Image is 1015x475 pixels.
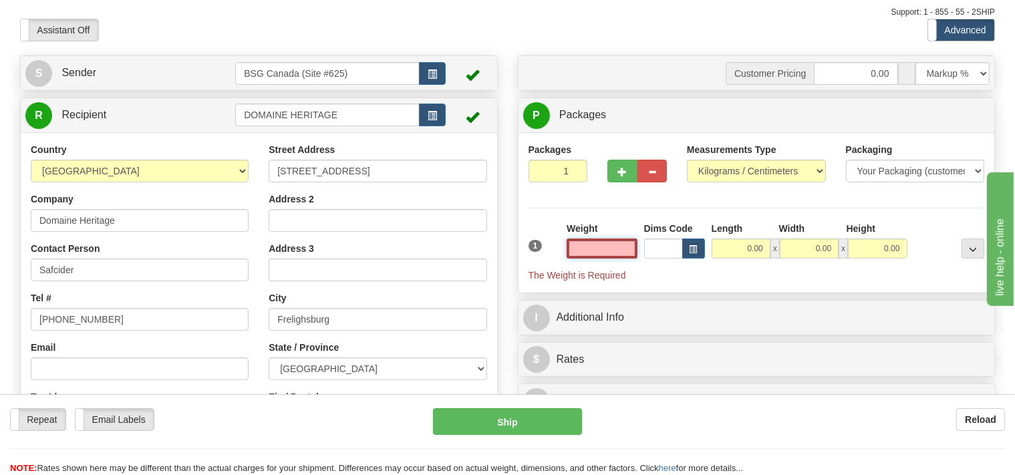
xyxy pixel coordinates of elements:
label: Repeat [11,409,65,430]
span: x [839,239,848,259]
span: $ [523,346,550,373]
div: Support: 1 - 855 - 55 - 2SHIP [20,7,995,18]
label: Tax Id [31,390,57,404]
span: The Weight is Required [529,270,626,281]
label: Height [847,222,876,235]
span: 1 [529,240,543,252]
label: Packages [529,143,572,156]
a: OShipment Options [523,387,990,415]
a: IAdditional Info [523,304,990,331]
label: Packaging [846,143,893,156]
label: Width [779,222,805,235]
label: City [269,291,286,305]
label: Company [31,192,74,206]
iframe: chat widget [984,169,1014,305]
label: Street Address [269,143,335,156]
button: Ship [433,408,582,435]
label: Address 2 [269,192,314,206]
span: NOTE: [10,463,37,473]
label: Country [31,143,67,156]
button: Reload [956,408,1005,431]
label: Zip / Postal [269,390,319,404]
input: Recipient Id [235,104,419,126]
a: R Recipient [25,102,212,129]
input: Enter a location [269,160,486,182]
input: Sender Id [235,62,419,85]
label: Measurements Type [687,143,776,156]
label: Email [31,341,55,354]
span: Packages [559,109,606,120]
span: I [523,305,550,331]
a: P Packages [523,102,990,129]
label: Address 3 [269,242,314,255]
span: O [523,388,550,415]
span: P [523,102,550,129]
span: Sender [61,67,96,78]
label: Tel # [31,291,51,305]
label: Advanced [928,19,994,41]
div: live help - online [10,8,124,24]
label: Assistant Off [21,19,98,41]
div: ... [962,239,984,259]
label: Dims Code [644,222,693,235]
a: $Rates [523,346,990,373]
label: Contact Person [31,242,100,255]
span: R [25,102,52,129]
a: here [659,463,676,473]
label: State / Province [269,341,339,354]
label: Length [712,222,743,235]
span: Customer Pricing [726,62,814,85]
a: S Sender [25,59,235,87]
label: Weight [567,222,597,235]
span: x [770,239,780,259]
label: Email Labels [76,409,154,430]
span: S [25,60,52,87]
span: Recipient [61,109,106,120]
b: Reload [965,414,996,425]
